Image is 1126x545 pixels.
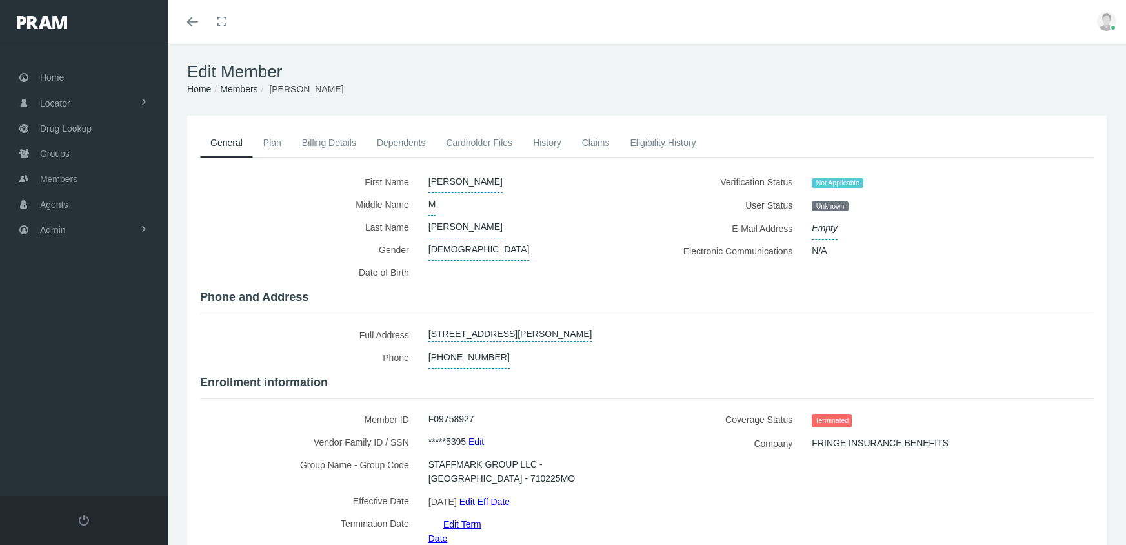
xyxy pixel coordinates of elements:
label: E-Mail Address [657,217,803,240]
label: Phone [200,346,419,369]
span: Agents [40,192,68,217]
span: [DATE] [428,492,457,511]
label: Vendor Family ID / SSN [200,431,419,453]
a: Home [187,84,211,94]
label: Last Name [200,216,419,238]
span: [DEMOGRAPHIC_DATA] [428,238,530,261]
a: History [523,129,572,157]
a: Edit [468,432,484,451]
label: Electronic Communications [657,240,803,262]
span: N/A [812,240,827,262]
a: Plan [253,129,292,157]
a: Cardholder Files [436,129,523,157]
label: Middle Name [200,193,419,216]
a: General [200,129,253,158]
span: FRINGE INSURANCE BENEFITS [812,432,949,454]
label: Member ID [200,408,419,431]
h4: Enrollment information [200,376,1094,390]
label: Verification Status [657,170,803,194]
label: Date of Birth [200,261,419,283]
label: Coverage Status [657,408,803,432]
label: Full Address [200,324,419,346]
span: Terminated [812,414,852,427]
label: Effective Date [200,489,419,512]
span: F09758927 [428,408,474,430]
a: Eligibility History [619,129,706,157]
span: [PHONE_NUMBER] [428,346,510,369]
label: Company [657,432,803,455]
h4: Phone and Address [200,291,1094,305]
label: First Name [200,170,419,193]
span: Unknown [812,201,848,212]
a: Dependents [367,129,436,157]
a: Members [220,84,257,94]
span: Home [40,65,64,90]
img: user-placeholder.jpg [1097,12,1116,31]
span: Drug Lookup [40,116,92,141]
span: Empty [812,217,838,240]
span: Not Applicable [812,178,863,189]
img: PRAM_20_x_78.png [17,16,67,29]
span: Locator [40,91,70,116]
span: Members [40,167,77,191]
label: User Status [657,194,803,217]
a: Edit Eff Date [459,492,510,511]
span: [PERSON_NAME] [269,84,343,94]
span: STAFFMARK GROUP LLC - [GEOGRAPHIC_DATA] - 710225MO [428,453,628,489]
span: M [428,193,436,216]
label: Group Name - Group Code [200,453,419,489]
span: Groups [40,141,70,166]
span: [PERSON_NAME] [428,216,503,238]
span: [PERSON_NAME] [428,170,503,193]
a: Billing Details [292,129,367,157]
a: [STREET_ADDRESS][PERSON_NAME] [428,324,592,342]
label: Gender [200,238,419,261]
a: Claims [572,129,620,157]
span: Admin [40,218,66,242]
h1: Edit Member [187,62,1107,82]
